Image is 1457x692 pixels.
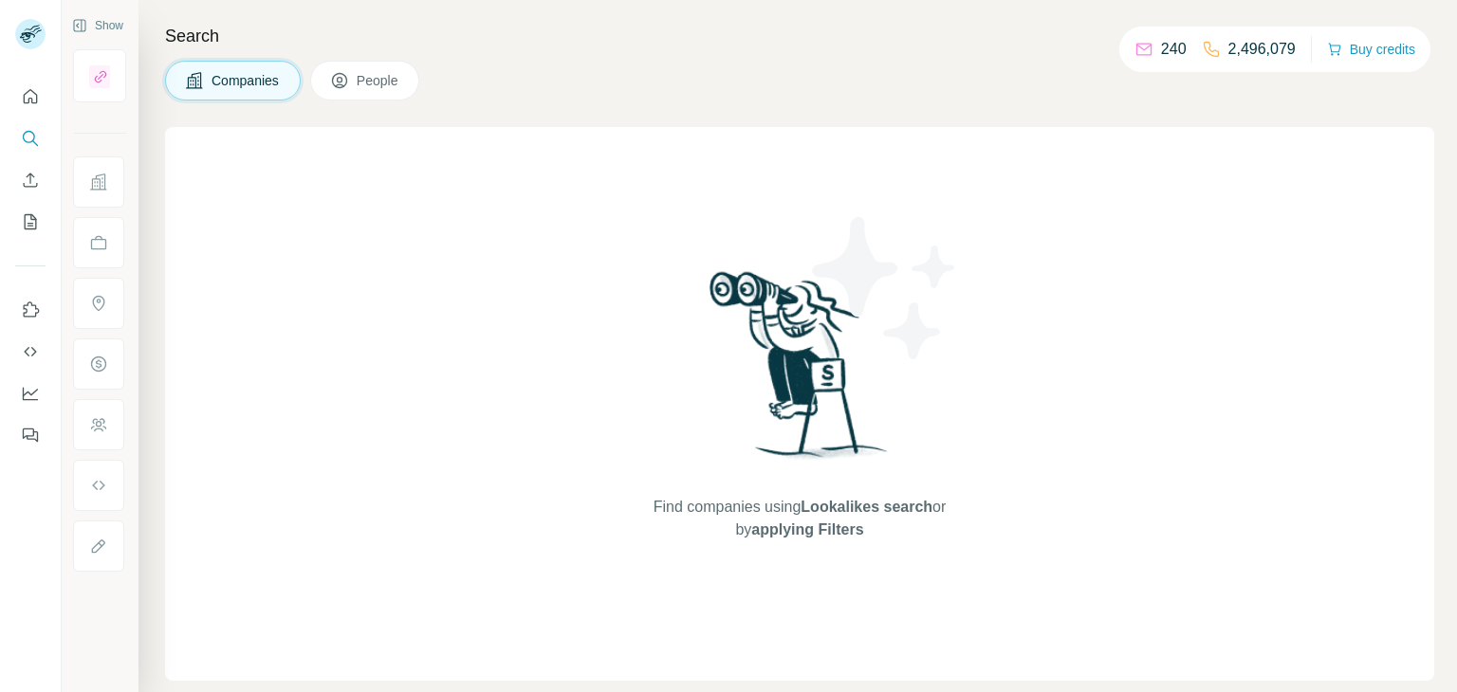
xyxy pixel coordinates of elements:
span: People [357,71,400,90]
img: Surfe Illustration - Stars [800,203,970,373]
button: Quick start [15,80,46,114]
button: Enrich CSV [15,163,46,197]
button: Use Surfe on LinkedIn [15,293,46,327]
span: Lookalikes search [801,499,932,515]
button: Search [15,121,46,155]
span: applying Filters [751,521,863,537]
p: 2,496,079 [1228,38,1296,61]
button: Feedback [15,418,46,452]
button: Show [59,11,137,40]
img: Surfe Illustration - Woman searching with binoculars [701,266,898,478]
button: Use Surfe API [15,335,46,369]
span: Companies [212,71,281,90]
h4: Search [165,23,1434,49]
p: 240 [1161,38,1187,61]
button: My lists [15,205,46,239]
button: Dashboard [15,376,46,410]
span: Find companies using or by [648,496,951,541]
button: Buy credits [1327,36,1415,63]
